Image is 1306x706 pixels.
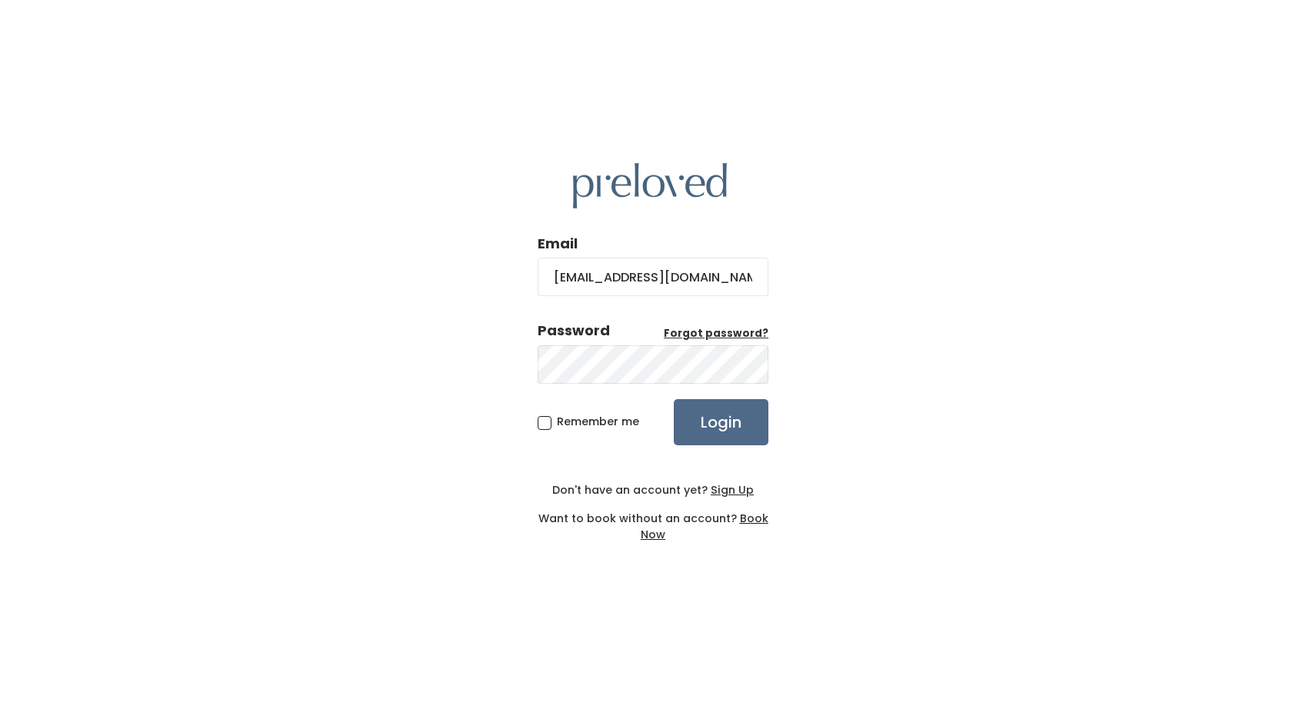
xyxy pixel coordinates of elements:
label: Email [538,234,578,254]
input: Login [674,399,768,445]
a: Forgot password? [664,326,768,341]
a: Sign Up [708,482,754,498]
span: Remember me [557,414,639,429]
div: Want to book without an account? [538,498,768,543]
a: Book Now [641,511,768,542]
div: Don't have an account yet? [538,482,768,498]
div: Password [538,321,610,341]
u: Sign Up [711,482,754,498]
img: preloved logo [573,163,727,208]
